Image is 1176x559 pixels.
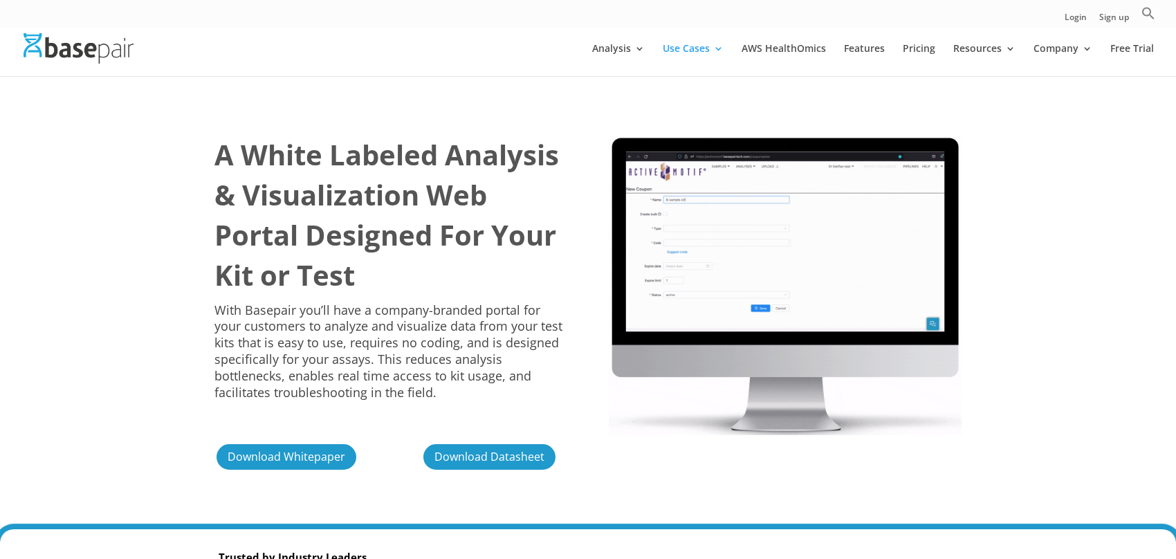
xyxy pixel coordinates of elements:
[24,33,134,63] img: Basepair
[214,136,559,294] b: A White Labeled Analysis & Visualization Web Portal Designed For Your Kit or Test
[1099,13,1129,28] a: Sign up
[1033,44,1092,76] a: Company
[214,302,562,401] span: With Basepair you’ll have a company-branded portal for your customers to analyze and visualize da...
[214,442,358,472] a: Download Whitepaper
[953,44,1016,76] a: Resources
[844,44,885,76] a: Features
[1141,6,1155,20] svg: Search
[903,44,935,76] a: Pricing
[742,44,826,76] a: AWS HealthOmics
[1065,13,1087,28] a: Login
[592,44,645,76] a: Analysis
[421,442,558,472] a: Download Datasheet
[1110,44,1154,76] a: Free Trial
[1141,6,1155,28] a: Search Icon Link
[609,136,962,435] img: Library Prep Kit New 2022
[663,44,724,76] a: Use Cases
